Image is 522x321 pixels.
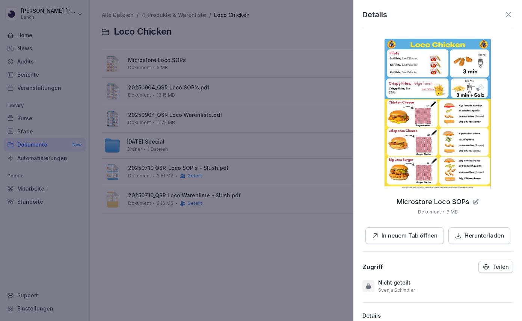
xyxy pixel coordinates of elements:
[362,312,513,320] p: Details
[447,209,458,215] p: 6 MB
[397,198,469,206] p: Microstore Loco SOPs
[448,227,510,244] button: Herunterladen
[378,279,410,286] p: Nicht geteilt
[478,261,513,273] button: Teilen
[418,209,441,215] p: Dokument
[365,227,444,244] button: In neuem Tab öffnen
[465,232,504,240] p: Herunterladen
[362,9,387,20] p: Details
[382,232,438,240] p: In neuem Tab öffnen
[378,287,415,293] p: Svenja Schindler
[385,39,491,189] img: thumbnail
[362,263,383,271] div: Zugriff
[492,264,509,270] p: Teilen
